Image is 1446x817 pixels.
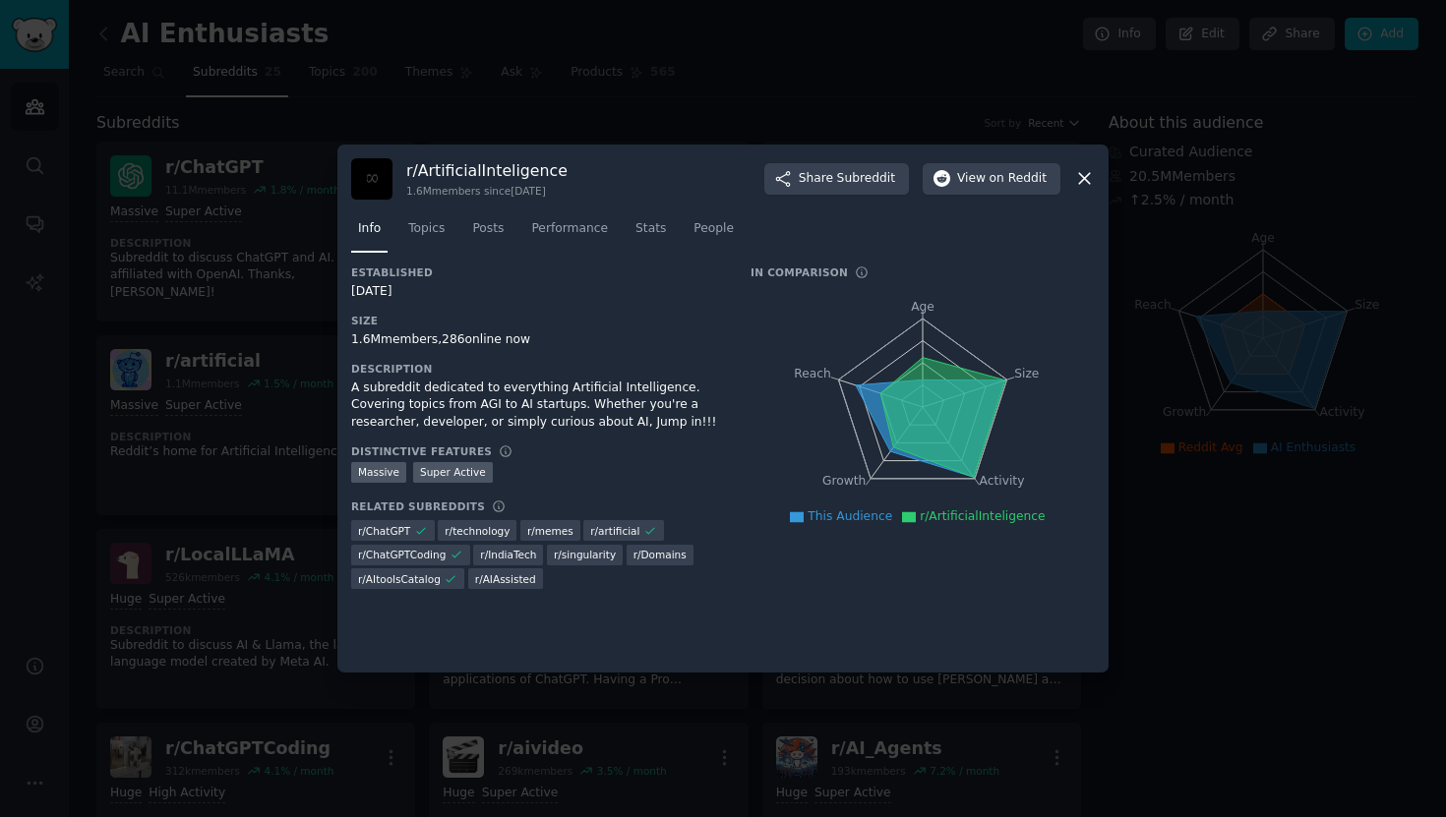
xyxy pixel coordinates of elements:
[635,220,666,238] span: Stats
[358,572,441,586] span: r/ AItoolsCatalog
[351,213,388,254] a: Info
[531,220,608,238] span: Performance
[351,265,723,279] h3: Established
[990,170,1047,188] span: on Reddit
[554,548,616,561] span: r/ singularity
[751,265,848,279] h3: In Comparison
[401,213,452,254] a: Topics
[406,160,568,181] h3: r/ ArtificialInteligence
[351,158,392,200] img: ArtificialInteligence
[822,474,866,488] tspan: Growth
[633,548,687,561] span: r/ Domains
[911,300,934,314] tspan: Age
[445,524,510,538] span: r/ technology
[413,462,493,483] div: Super Active
[590,524,639,538] span: r/ artificial
[1014,366,1039,379] tspan: Size
[764,163,909,195] button: ShareSubreddit
[980,474,1025,488] tspan: Activity
[465,213,511,254] a: Posts
[351,331,723,349] div: 1.6M members, 286 online now
[408,220,445,238] span: Topics
[808,509,892,523] span: This Audience
[524,213,615,254] a: Performance
[687,213,741,254] a: People
[351,462,406,483] div: Massive
[351,314,723,327] h3: Size
[629,213,673,254] a: Stats
[351,283,723,301] div: [DATE]
[358,220,381,238] span: Info
[923,163,1060,195] button: Viewon Reddit
[480,548,536,561] span: r/ IndiaTech
[799,170,895,188] span: Share
[351,362,723,376] h3: Description
[351,499,485,513] h3: Related Subreddits
[406,184,568,198] div: 1.6M members since [DATE]
[472,220,504,238] span: Posts
[794,366,831,379] tspan: Reach
[957,170,1047,188] span: View
[358,548,446,561] span: r/ ChatGPTCoding
[351,379,723,432] div: A subreddit dedicated to everything Artificial Intelligence. Covering topics from AGI to AI start...
[920,509,1045,523] span: r/ArtificialInteligence
[527,524,573,538] span: r/ memes
[693,220,734,238] span: People
[837,170,895,188] span: Subreddit
[351,444,492,458] h3: Distinctive Features
[358,524,410,538] span: r/ ChatGPT
[475,572,536,586] span: r/ AIAssisted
